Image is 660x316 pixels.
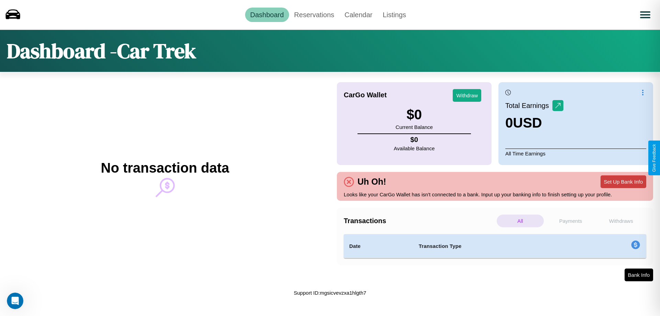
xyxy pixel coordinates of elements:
button: Withdraw [453,89,481,102]
div: Give Feedback [652,144,657,172]
h4: CarGo Wallet [344,91,387,99]
a: Dashboard [245,8,289,22]
iframe: Intercom live chat [7,293,23,309]
h4: Transactions [344,217,495,225]
p: Payments [547,215,594,227]
h4: Date [349,242,408,250]
button: Open menu [636,5,655,24]
a: Calendar [339,8,377,22]
h4: $ 0 [394,136,435,144]
h3: $ 0 [396,107,433,122]
h4: Transaction Type [419,242,575,250]
button: Set Up Bank Info [601,175,646,188]
h4: Uh Oh! [354,177,389,187]
p: Support ID: mgsicvevzxa1hlgth7 [294,288,366,297]
h2: No transaction data [101,160,229,176]
table: simple table [344,234,646,258]
a: Listings [377,8,411,22]
button: Bank Info [625,269,653,281]
h3: 0 USD [505,115,563,131]
p: Withdraws [597,215,645,227]
p: All Time Earnings [505,149,646,158]
p: All [497,215,544,227]
a: Reservations [289,8,340,22]
p: Looks like your CarGo Wallet has isn't connected to a bank. Input up your banking info to finish ... [344,190,646,199]
p: Total Earnings [505,99,552,112]
p: Available Balance [394,144,435,153]
h1: Dashboard - Car Trek [7,37,196,65]
p: Current Balance [396,122,433,132]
